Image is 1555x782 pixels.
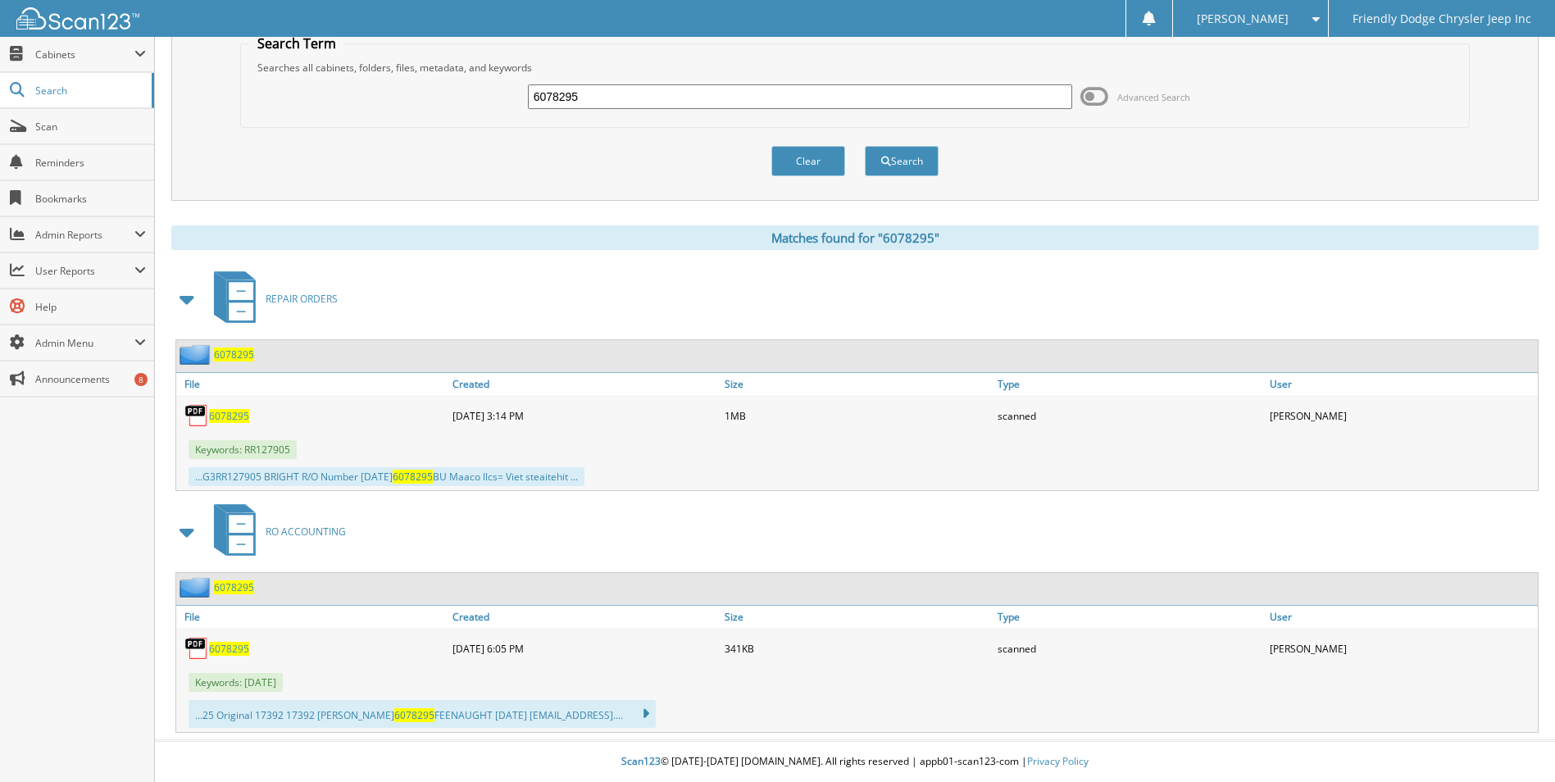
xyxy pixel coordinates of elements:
button: Search [865,146,939,176]
span: Bookmarks [35,192,146,206]
span: Announcements [35,372,146,386]
a: File [176,606,448,628]
span: Keywords: RR127905 [189,440,297,459]
img: folder2.png [180,344,214,365]
span: RO ACCOUNTING [266,525,346,539]
span: Friendly Dodge Chrysler Jeep Inc [1353,14,1531,24]
div: [DATE] 6:05 PM [448,632,721,665]
a: Size [721,373,993,395]
img: PDF.png [184,403,209,428]
span: Search [35,84,143,98]
a: Created [448,606,721,628]
a: Type [993,606,1266,628]
span: User Reports [35,264,134,278]
span: Help [35,300,146,314]
a: User [1266,373,1538,395]
div: 1MB [721,399,993,432]
a: RO ACCOUNTING [204,499,346,564]
span: Scan [35,120,146,134]
legend: Search Term [249,34,344,52]
div: [PERSON_NAME] [1266,632,1538,665]
div: ...G3RR127905 BRIGHT R/O Number [DATE] BU Maaco llcs= Viet steaitehit ... [189,467,584,486]
span: Scan123 [621,754,661,768]
span: 6078295 [393,470,433,484]
span: Keywords: [DATE] [189,673,283,692]
a: 6078295 [209,642,249,656]
span: Admin Reports [35,228,134,242]
a: REPAIR ORDERS [204,266,338,331]
span: Advanced Search [1117,91,1190,103]
div: scanned [993,632,1266,665]
span: [PERSON_NAME] [1197,14,1289,24]
div: [PERSON_NAME] [1266,399,1538,432]
a: 6078295 [214,580,254,594]
span: REPAIR ORDERS [266,292,338,306]
img: PDF.png [184,636,209,661]
span: Admin Menu [35,336,134,350]
div: Searches all cabinets, folders, files, metadata, and keywords [249,61,1460,75]
img: scan123-logo-white.svg [16,7,139,30]
a: Size [721,606,993,628]
a: Type [993,373,1266,395]
div: 341KB [721,632,993,665]
span: Cabinets [35,48,134,61]
a: 6078295 [214,348,254,361]
a: Privacy Policy [1027,754,1089,768]
button: Clear [771,146,845,176]
img: folder2.png [180,577,214,598]
a: Created [448,373,721,395]
span: 6078295 [394,708,434,722]
div: © [DATE]-[DATE] [DOMAIN_NAME]. All rights reserved | appb01-scan123-com | [155,742,1555,782]
a: 6078295 [209,409,249,423]
div: [DATE] 3:14 PM [448,399,721,432]
div: 8 [134,373,148,386]
div: Matches found for "6078295" [171,225,1539,250]
span: Reminders [35,156,146,170]
a: User [1266,606,1538,628]
div: scanned [993,399,1266,432]
div: ...25 Original 17392 17392 [PERSON_NAME] FEENAUGHT [DATE] [EMAIL_ADDRESS].... [189,700,656,728]
a: File [176,373,448,395]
